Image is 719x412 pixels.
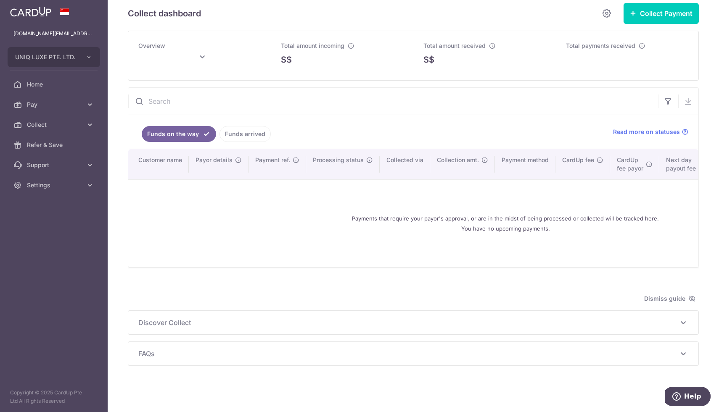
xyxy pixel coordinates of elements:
[255,156,290,164] span: Payment ref.
[13,29,94,38] p: [DOMAIN_NAME][EMAIL_ADDRESS][DOMAIN_NAME]
[27,181,82,189] span: Settings
[138,349,688,359] p: FAQs
[613,128,680,136] span: Read more on statuses
[138,42,165,49] span: Overview
[128,149,189,179] th: Customer name
[27,100,82,109] span: Pay
[666,156,696,173] span: Next day payout fee
[27,121,82,129] span: Collect
[27,161,82,169] span: Support
[624,3,699,24] button: Collect Payment
[437,156,479,164] span: Collection amt.
[27,141,82,149] span: Refer & Save
[10,7,51,17] img: CardUp
[27,80,82,89] span: Home
[313,156,364,164] span: Processing status
[617,156,643,173] span: CardUp fee payor
[15,53,77,61] span: UNIQ LUXE PTE. LTD.
[138,318,688,328] p: Discover Collect
[128,88,658,115] input: Search
[423,53,434,66] span: S$
[562,156,594,164] span: CardUp fee
[8,47,100,67] button: UNIQ LUXE PTE. LTD.
[380,149,430,179] th: Collected via
[566,42,635,49] span: Total payments received
[495,149,555,179] th: Payment method
[281,53,292,66] span: S$
[142,126,216,142] a: Funds on the way
[644,294,695,304] span: Dismiss guide
[138,318,678,328] span: Discover Collect
[423,42,486,49] span: Total amount received
[19,6,37,13] span: Help
[219,126,271,142] a: Funds arrived
[281,42,344,49] span: Total amount incoming
[128,7,201,20] h5: Collect dashboard
[196,156,233,164] span: Payor details
[613,128,688,136] a: Read more on statuses
[665,387,711,408] iframe: Opens a widget where you can find more information
[138,349,678,359] span: FAQs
